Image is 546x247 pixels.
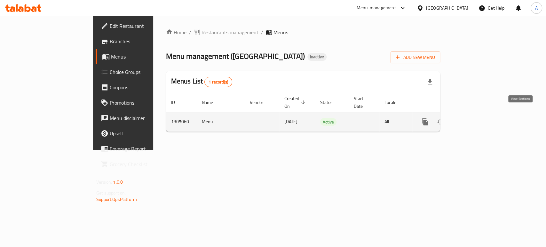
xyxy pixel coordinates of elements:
[96,18,184,34] a: Edit Restaurant
[96,95,184,110] a: Promotions
[197,112,245,131] td: Menu
[320,99,341,106] span: Status
[171,76,232,87] h2: Menus List
[535,4,538,12] span: A
[261,28,263,36] li: /
[284,95,307,110] span: Created On
[391,52,440,63] button: Add New Menu
[96,80,184,95] a: Coupons
[96,34,184,49] a: Branches
[96,64,184,80] a: Choice Groups
[194,28,258,36] a: Restaurants management
[433,114,448,130] button: Change Status
[357,4,396,12] div: Menu-management
[189,28,191,36] li: /
[110,84,179,91] span: Coupons
[205,79,232,85] span: 1 record(s)
[202,99,221,106] span: Name
[111,53,179,60] span: Menus
[171,99,183,106] span: ID
[426,4,468,12] div: [GEOGRAPHIC_DATA]
[204,77,232,87] div: Total records count
[110,37,179,45] span: Branches
[96,189,126,197] span: Get support on:
[307,54,327,60] span: Inactive
[96,49,184,64] a: Menus
[412,93,484,112] th: Actions
[110,145,179,153] span: Coverage Report
[166,49,305,63] span: Menu management ( [GEOGRAPHIC_DATA] )
[110,160,179,168] span: Grocery Checklist
[110,114,179,122] span: Menu disclaimer
[113,178,123,186] span: 1.0.0
[96,141,184,156] a: Coverage Report
[202,28,258,36] span: Restaurants management
[166,28,440,36] nav: breadcrumb
[284,117,297,126] span: [DATE]
[110,68,179,76] span: Choice Groups
[110,22,179,30] span: Edit Restaurant
[110,130,179,137] span: Upsell
[417,114,433,130] button: more
[379,112,412,131] td: All
[96,156,184,172] a: Grocery Checklist
[349,112,379,131] td: -
[384,99,405,106] span: Locale
[250,99,272,106] span: Vendor
[96,126,184,141] a: Upsell
[110,99,179,107] span: Promotions
[422,74,438,90] div: Export file
[307,53,327,61] div: Inactive
[166,93,484,132] table: enhanced table
[396,53,435,61] span: Add New Menu
[354,95,372,110] span: Start Date
[96,178,112,186] span: Version:
[320,118,336,126] span: Active
[96,195,137,203] a: Support.OpsPlatform
[96,110,184,126] a: Menu disclaimer
[273,28,288,36] span: Menus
